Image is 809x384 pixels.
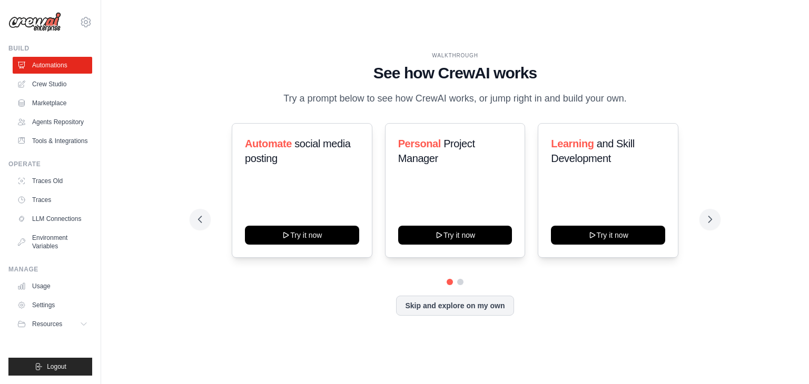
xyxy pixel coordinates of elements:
[13,173,92,189] a: Traces Old
[8,265,92,274] div: Manage
[13,133,92,149] a: Tools & Integrations
[13,191,92,208] a: Traces
[398,226,512,245] button: Try it now
[8,358,92,376] button: Logout
[13,229,92,255] a: Environment Variables
[13,278,92,295] a: Usage
[551,138,594,149] span: Learning
[13,210,92,227] a: LLM Connections
[551,226,665,245] button: Try it now
[13,114,92,130] a: Agents Repository
[245,138,292,149] span: Automate
[398,138,475,164] span: Project Manager
[47,362,66,371] span: Logout
[198,52,712,59] div: WALKTHROUGH
[245,226,359,245] button: Try it now
[198,64,712,83] h1: See how CrewAI works
[13,76,92,93] a: Crew Studio
[8,44,92,53] div: Build
[13,297,92,314] a: Settings
[13,95,92,112] a: Marketplace
[8,160,92,168] div: Operate
[13,316,92,332] button: Resources
[8,12,61,32] img: Logo
[32,320,62,328] span: Resources
[278,91,632,106] p: Try a prompt below to see how CrewAI works, or jump right in and build your own.
[396,296,514,316] button: Skip and explore on my own
[245,138,351,164] span: social media posting
[398,138,441,149] span: Personal
[13,57,92,74] a: Automations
